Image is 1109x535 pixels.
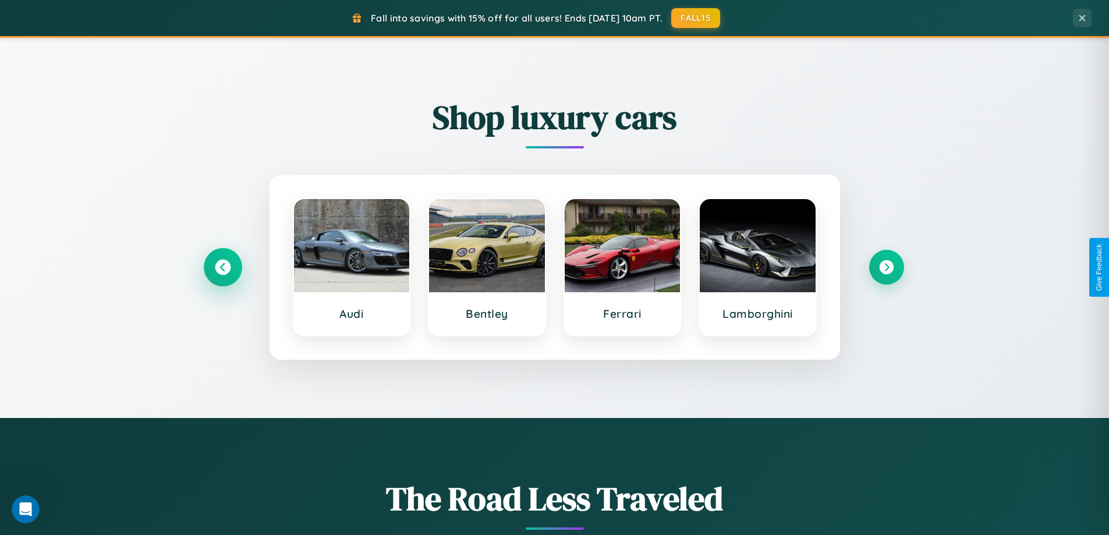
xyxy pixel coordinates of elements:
[1095,244,1103,291] div: Give Feedback
[306,307,398,321] h3: Audi
[576,307,669,321] h3: Ferrari
[711,307,804,321] h3: Lamborghini
[671,8,720,28] button: FALL15
[205,95,904,140] h2: Shop luxury cars
[371,12,662,24] span: Fall into savings with 15% off for all users! Ends [DATE] 10am PT.
[205,476,904,521] h1: The Road Less Traveled
[12,495,40,523] iframe: Intercom live chat
[441,307,533,321] h3: Bentley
